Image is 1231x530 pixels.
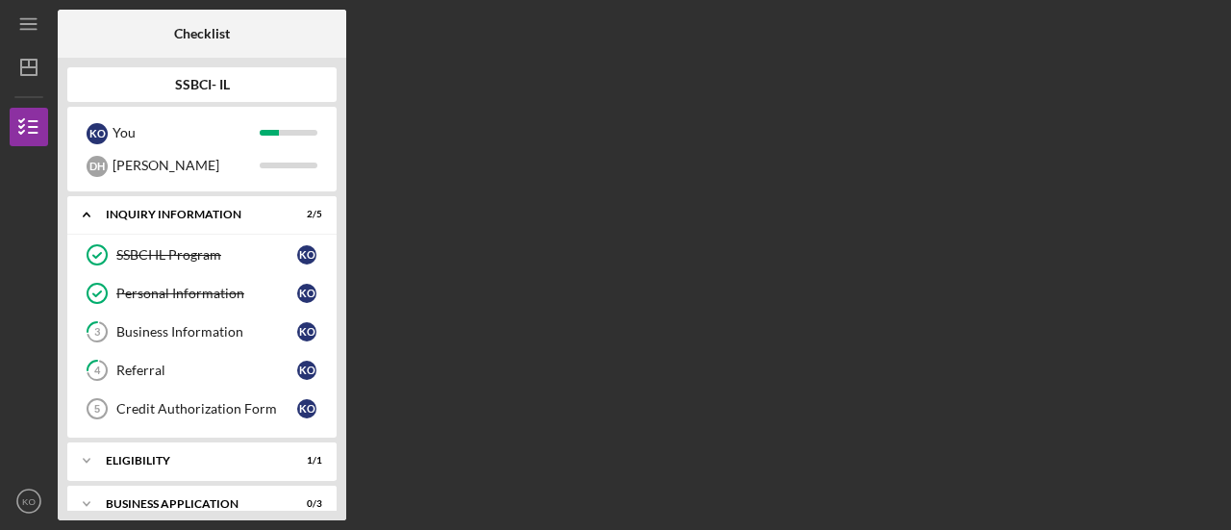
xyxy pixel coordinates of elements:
[77,236,327,274] a: SSBCI IL ProgramKO
[288,455,322,467] div: 1 / 1
[10,482,48,520] button: KO
[288,498,322,510] div: 0 / 3
[113,149,260,182] div: [PERSON_NAME]
[297,361,316,380] div: K O
[113,116,260,149] div: You
[87,156,108,177] div: d h
[87,123,108,144] div: K O
[116,324,297,340] div: Business Information
[94,403,100,415] tspan: 5
[297,284,316,303] div: K O
[22,496,36,507] text: KO
[116,363,297,378] div: Referral
[175,77,230,92] b: SSBCI- IL
[297,399,316,418] div: K O
[297,322,316,341] div: K O
[77,313,327,351] a: 3Business InformationKO
[116,247,297,263] div: SSBCI IL Program
[297,245,316,265] div: K O
[94,365,101,377] tspan: 4
[174,26,230,41] b: Checklist
[116,286,297,301] div: Personal Information
[94,326,100,339] tspan: 3
[288,209,322,220] div: 2 / 5
[116,401,297,416] div: Credit Authorization Form
[77,390,327,428] a: 5Credit Authorization FormKO
[106,455,274,467] div: Eligibility
[106,209,274,220] div: Inquiry Information
[77,274,327,313] a: Personal InformationKO
[106,498,274,510] div: Business Application
[77,351,327,390] a: 4ReferralKO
